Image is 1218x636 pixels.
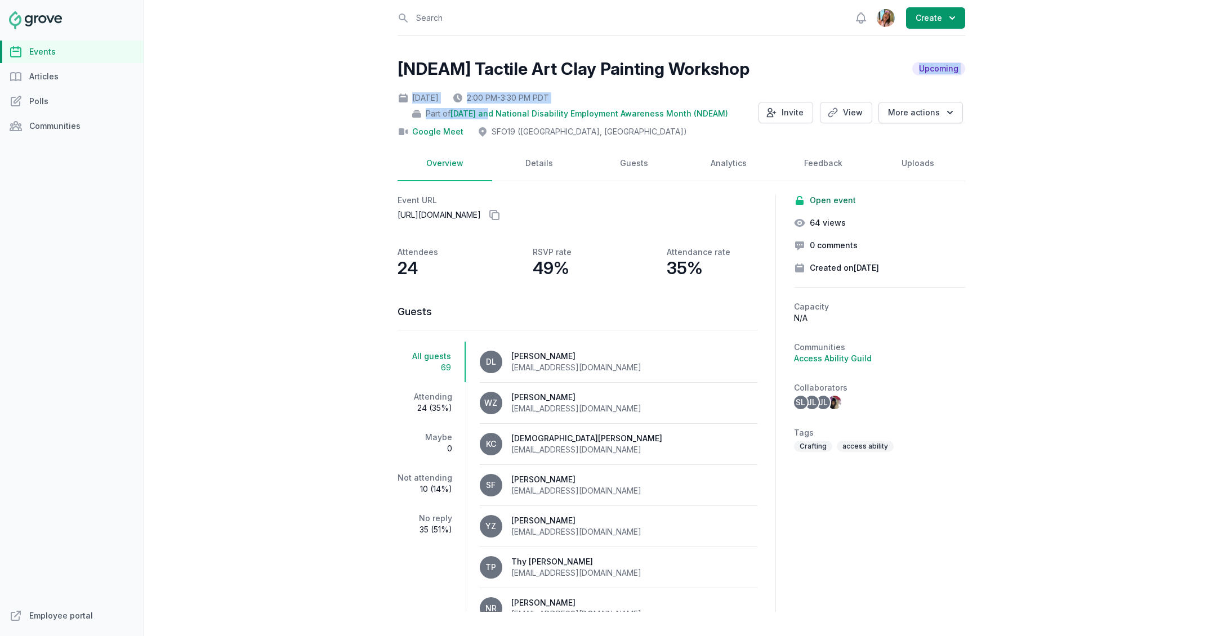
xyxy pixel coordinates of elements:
div: [PERSON_NAME] [511,474,641,485]
h2: Tags [794,427,965,438]
a: Feedback [776,146,871,181]
a: No reply35 (51%) [398,504,466,544]
span: 69 [398,362,451,373]
a: Not attending10 (14%) [398,463,466,504]
a: Guests [587,146,681,181]
button: Invite [759,102,813,123]
h2: Event URL [398,195,757,206]
img: Grove [9,11,62,29]
span: WZ [484,399,497,407]
p: 49% [533,258,569,278]
a: View [820,102,872,123]
div: SFO19 ([GEOGRAPHIC_DATA], [GEOGRAPHIC_DATA]) [477,126,687,137]
p: [URL][DOMAIN_NAME] [398,206,757,224]
p: 24 [398,258,418,278]
div: [EMAIL_ADDRESS][DOMAIN_NAME] [511,485,641,496]
div: [DEMOGRAPHIC_DATA][PERSON_NAME] [511,433,662,444]
span: 10 (14%) [398,483,452,495]
div: [PERSON_NAME] [511,351,641,362]
a: Google Meet [412,126,463,137]
h2: Capacity [794,301,965,312]
span: 0 [398,443,452,454]
span: Created on [810,262,879,274]
p: RSVP rate [533,247,572,258]
h2: Communities [794,342,965,353]
span: DL [486,358,496,366]
a: Maybe0 [398,423,466,463]
a: Overview [398,146,492,181]
button: Create [906,7,965,29]
a: Details [492,146,587,181]
p: N/A [794,312,965,324]
span: 0 comments [810,240,858,251]
a: Attending24 (35%) [398,382,466,423]
span: KC [486,440,496,448]
h2: Collaborators [794,382,965,393]
div: [EMAIL_ADDRESS][DOMAIN_NAME] [511,403,641,414]
div: [PERSON_NAME] [511,597,641,608]
h2: [NDEAM] Tactile Art Clay Painting Workshop [398,59,749,79]
div: [EMAIL_ADDRESS][DOMAIN_NAME] [511,362,641,373]
span: JL [818,398,828,406]
div: [EMAIL_ADDRESS][DOMAIN_NAME] [511,567,641,579]
h3: Guests [398,305,757,319]
div: Thy [PERSON_NAME] [511,556,641,567]
button: More actions [878,102,963,123]
span: NR [485,604,497,612]
span: YZ [485,522,496,530]
div: [PERSON_NAME] [511,392,641,403]
span: TP [485,563,496,571]
a: Access Ability Guild [794,353,965,364]
div: [EMAIL_ADDRESS][DOMAIN_NAME] [511,526,641,538]
span: SL [796,398,805,406]
p: Attendees [398,247,438,258]
div: [PERSON_NAME] [511,515,641,526]
time: [DATE] [854,263,879,272]
span: access ability [837,441,894,452]
span: 64 views [810,217,846,229]
a: Uploads [871,146,965,181]
span: Open event [810,195,856,206]
a: All guests69 [398,342,466,382]
div: [EMAIL_ADDRESS][DOMAIN_NAME] [511,608,641,620]
span: 24 (35%) [398,402,452,414]
a: Analytics [681,146,776,181]
div: [EMAIL_ADDRESS][DOMAIN_NAME] [511,444,662,455]
span: Crafting [794,441,832,452]
div: 2:00 PM - 3:30 PM PDT [452,92,549,104]
span: SF [486,481,496,489]
span: [DATE] and National Disability Employment Awareness Month (NDEAM) [450,108,728,119]
div: [DATE] [398,92,439,104]
span: 35 (51%) [398,524,452,535]
div: Part of [411,108,728,119]
span: JL [807,398,817,406]
p: Attendance rate [667,247,730,258]
nav: Tabs [398,342,466,612]
span: Upcoming [912,62,965,75]
p: 35% [667,258,703,278]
